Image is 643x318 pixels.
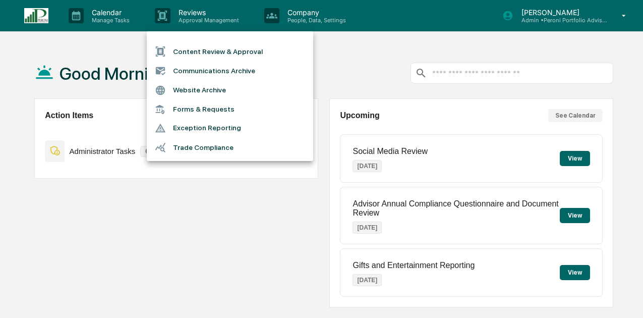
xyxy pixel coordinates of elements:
li: Exception Reporting [147,119,313,138]
li: Forms & Requests [147,100,313,119]
li: Content Review & Approval [147,42,313,61]
li: Website Archive [147,81,313,100]
li: Communications Archive [147,61,313,80]
li: Trade Compliance [147,138,313,157]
